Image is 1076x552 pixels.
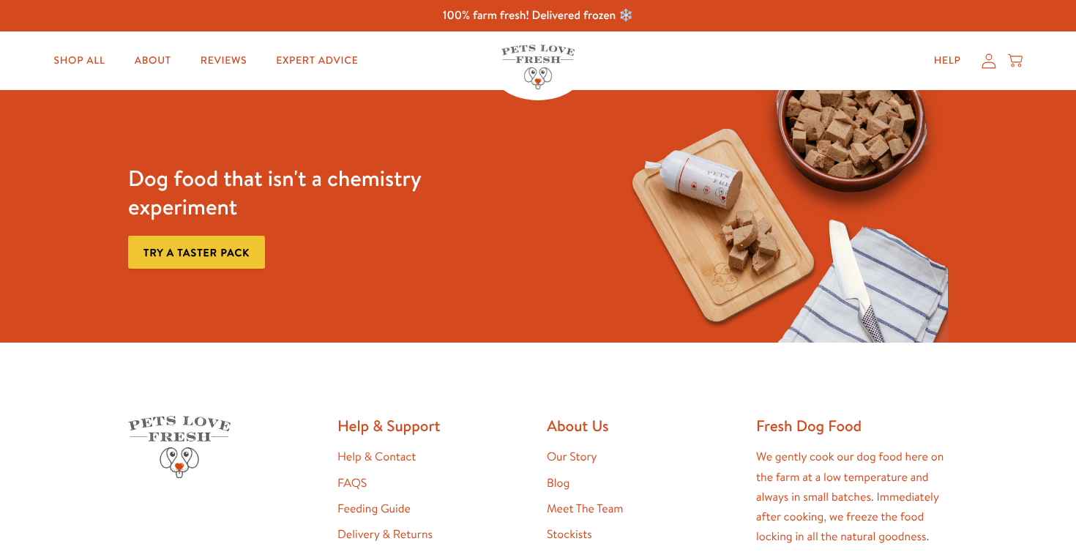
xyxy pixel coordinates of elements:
h3: Dog food that isn't a chemistry experiment [128,164,463,221]
a: Try a taster pack [128,236,265,269]
img: Fussy [613,90,948,343]
a: Feeding Guide [337,501,411,517]
img: Pets Love Fresh [501,45,575,89]
a: Help [922,46,973,75]
h2: About Us [547,416,739,436]
a: About [123,46,183,75]
a: Our Story [547,449,597,465]
h2: Fresh Dog Food [756,416,948,436]
a: FAQS [337,475,367,491]
a: Help & Contact [337,449,416,465]
a: Reviews [189,46,258,75]
a: Blog [547,475,569,491]
a: Meet The Team [547,501,623,517]
a: Stockists [547,526,592,542]
a: Expert Advice [264,46,370,75]
img: Pets Love Fresh [128,416,231,478]
a: Shop All [42,46,117,75]
h2: Help & Support [337,416,529,436]
p: We gently cook our dog food here on the farm at a low temperature and always in small batches. Im... [756,447,948,547]
a: Delivery & Returns [337,526,433,542]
